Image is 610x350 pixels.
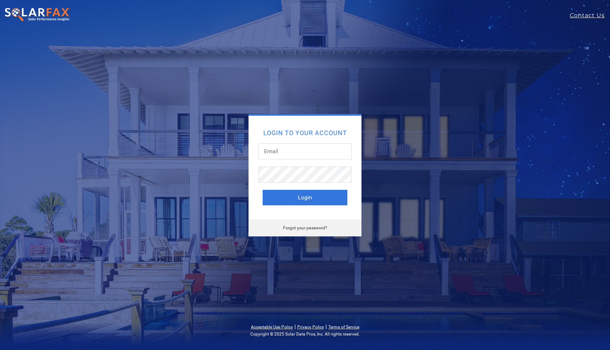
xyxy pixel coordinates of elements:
[294,323,296,330] span: |
[328,325,359,330] a: Terms of Service
[263,130,347,136] h2: Login to your account
[283,225,327,230] a: Forgot your password?
[4,7,71,22] img: SolarFax
[263,190,347,205] button: Login
[258,143,352,159] input: Email
[325,323,327,330] span: |
[251,325,293,330] a: Acceptable Use Policy
[570,11,610,20] a: Contact Us
[297,325,324,330] a: Privacy Policy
